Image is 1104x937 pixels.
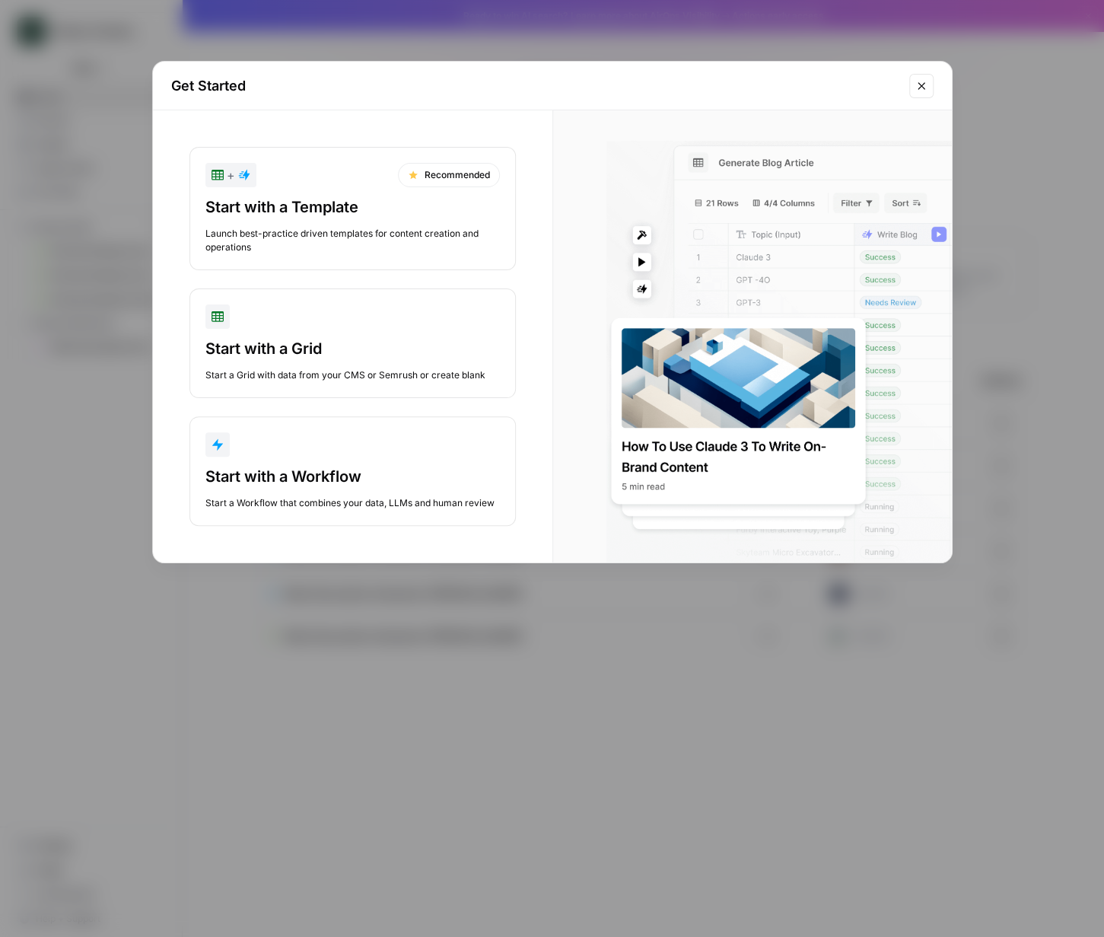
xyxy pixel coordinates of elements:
div: Launch best-practice driven templates for content creation and operations [205,227,500,254]
button: Close modal [909,74,934,98]
button: Start with a GridStart a Grid with data from your CMS or Semrush or create blank [189,288,516,398]
div: Start with a Template [205,196,500,218]
div: Start a Grid with data from your CMS or Semrush or create blank [205,368,500,382]
button: Start with a WorkflowStart a Workflow that combines your data, LLMs and human review [189,416,516,526]
div: Start a Workflow that combines your data, LLMs and human review [205,496,500,510]
h2: Get Started [171,75,900,97]
div: Start with a Grid [205,338,500,359]
div: Start with a Workflow [205,466,500,487]
div: + [212,166,250,184]
div: Recommended [398,163,500,187]
button: +RecommendedStart with a TemplateLaunch best-practice driven templates for content creation and o... [189,147,516,270]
